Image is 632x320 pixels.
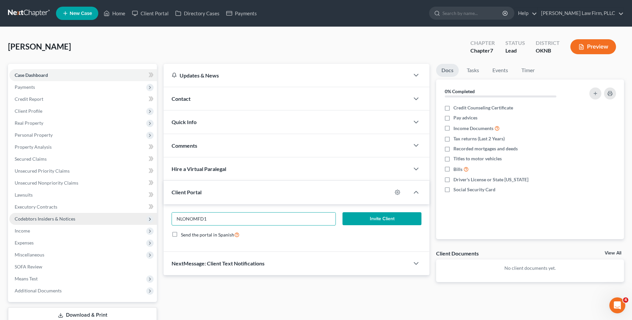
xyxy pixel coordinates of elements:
a: Executory Contracts [9,201,157,213]
span: Unsecured Priority Claims [15,168,70,174]
a: Lawsuits [9,189,157,201]
span: Bills [453,166,462,173]
span: Income Documents [453,125,493,132]
span: Credit Counseling Certificate [453,104,513,111]
span: Property Analysis [15,144,52,150]
a: Home [100,7,129,19]
a: SOFA Review [9,261,157,273]
a: [PERSON_NAME] Law Firm, PLLC [538,7,624,19]
a: Client Portal [129,7,172,19]
span: New Case [70,11,92,16]
input: Search by name... [442,7,503,19]
span: Quick Info [172,119,197,125]
a: Directory Cases [172,7,223,19]
span: Lawsuits [15,192,33,198]
a: Secured Claims [9,153,157,165]
div: OKNB [536,47,560,55]
a: Help [515,7,537,19]
a: Payments [223,7,260,19]
span: Tax returns (Last 2 Years) [453,135,505,142]
a: Property Analysis [9,141,157,153]
iframe: Intercom live chat [609,297,625,313]
strong: 0% Completed [445,88,475,94]
span: Real Property [15,120,43,126]
div: Chapter [470,39,495,47]
span: [PERSON_NAME] [8,42,71,51]
div: Chapter [470,47,495,55]
span: Executory Contracts [15,204,57,210]
span: Miscellaneous [15,252,44,257]
span: Case Dashboard [15,72,48,78]
span: Secured Claims [15,156,47,162]
span: NextMessage: Client Text Notifications [172,260,265,266]
span: Comments [172,142,197,149]
a: Unsecured Priority Claims [9,165,157,177]
span: Client Portal [172,189,202,195]
a: Case Dashboard [9,69,157,81]
span: Codebtors Insiders & Notices [15,216,75,222]
a: Tasks [461,64,484,77]
span: Personal Property [15,132,53,138]
button: Invite Client [342,212,421,226]
p: No client documents yet. [441,265,619,271]
a: Timer [516,64,540,77]
span: Income [15,228,30,234]
div: Updates & News [172,72,401,79]
span: Payments [15,84,35,90]
a: Unsecured Nonpriority Claims [9,177,157,189]
span: Unsecured Nonpriority Claims [15,180,78,186]
span: SOFA Review [15,264,42,269]
span: Expenses [15,240,34,245]
div: Client Documents [436,250,479,257]
a: View All [605,251,621,255]
div: District [536,39,560,47]
span: Recorded mortgages and deeds [453,145,518,152]
span: Social Security Card [453,186,495,193]
div: Lead [505,47,525,55]
span: 4 [623,297,628,303]
span: Pay advices [453,114,477,121]
button: Preview [570,39,616,54]
span: Credit Report [15,96,43,102]
span: Additional Documents [15,288,62,293]
a: Credit Report [9,93,157,105]
a: Events [487,64,513,77]
span: Means Test [15,276,38,281]
span: Titles to motor vehicles [453,155,502,162]
span: Client Profile [15,108,42,114]
span: 7 [490,47,493,54]
span: Driver's License or State [US_STATE] [453,176,528,183]
input: Enter email [172,213,335,225]
span: Send the portal in Spanish [181,232,234,238]
div: Status [505,39,525,47]
span: Hire a Virtual Paralegal [172,166,226,172]
span: Contact [172,95,191,102]
a: Docs [436,64,459,77]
